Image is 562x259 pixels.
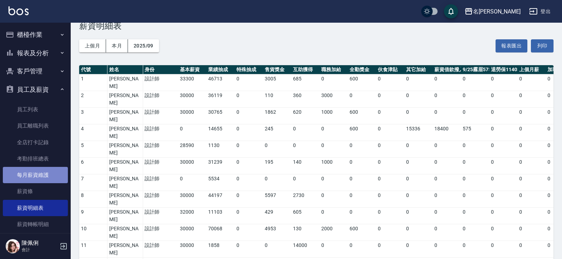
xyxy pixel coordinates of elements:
[206,124,235,141] td: 14655
[348,208,376,224] td: 0
[143,241,178,258] td: 設計師
[461,74,489,91] td: 0
[143,208,178,224] td: 設計師
[235,208,263,224] td: 0
[263,241,291,258] td: 0
[291,124,320,141] td: 0
[489,158,517,174] td: 0
[263,158,291,174] td: 195
[376,108,404,124] td: 0
[404,141,433,158] td: 0
[107,124,143,141] td: [PERSON_NAME]
[291,91,320,108] td: 360
[263,208,291,224] td: 429
[3,134,68,151] a: 全店打卡記錄
[178,224,206,241] td: 30000
[178,208,206,224] td: 32000
[206,141,235,158] td: 1130
[348,174,376,191] td: 0
[291,224,320,241] td: 130
[320,158,348,174] td: 1000
[206,191,235,208] td: 44197
[433,241,461,258] td: 0
[235,65,263,74] th: 特殊抽成
[107,141,143,158] td: [PERSON_NAME]
[79,65,107,74] th: 代號
[3,62,68,80] button: 客戶管理
[489,65,517,74] th: 退勞保11403-11406
[8,6,29,15] img: Logo
[461,141,489,158] td: 0
[404,91,433,108] td: 0
[3,183,68,199] a: 薪資條
[79,91,107,108] td: 2
[206,208,235,224] td: 11103
[143,141,178,158] td: 設計師
[235,141,263,158] td: 0
[320,108,348,124] td: 1000
[3,44,68,62] button: 報表及分析
[320,65,348,74] th: 職務加給
[320,141,348,158] td: 0
[143,158,178,174] td: 設計師
[517,208,546,224] td: 0
[206,91,235,108] td: 36119
[404,158,433,174] td: 0
[178,174,206,191] td: 0
[489,74,517,91] td: 0
[291,158,320,174] td: 140
[178,241,206,258] td: 30000
[6,239,20,253] img: Person
[489,191,517,208] td: 0
[489,224,517,241] td: 0
[404,224,433,241] td: 0
[3,151,68,167] a: 考勤排班總表
[107,74,143,91] td: [PERSON_NAME]
[433,141,461,158] td: 0
[376,241,404,258] td: 0
[404,191,433,208] td: 0
[206,65,235,74] th: 業績抽成
[376,141,404,158] td: 0
[320,124,348,141] td: 0
[235,74,263,91] td: 0
[3,26,68,44] button: 櫃檯作業
[433,108,461,124] td: 0
[489,208,517,224] td: 0
[107,65,143,74] th: 姓名
[517,124,546,141] td: 0
[3,118,68,134] a: 員工離職列表
[107,91,143,108] td: [PERSON_NAME]
[433,124,461,141] td: 18400
[433,158,461,174] td: 0
[489,141,517,158] td: 0
[263,74,291,91] td: 3005
[107,158,143,174] td: [PERSON_NAME]
[3,80,68,99] button: 員工及薪資
[348,74,376,91] td: 600
[376,74,404,91] td: 0
[348,65,376,74] th: 全勤獎金
[79,141,107,158] td: 5
[178,124,206,141] td: 0
[320,224,348,241] td: 2000
[79,74,107,91] td: 1
[517,174,546,191] td: 0
[107,208,143,224] td: [PERSON_NAME]
[404,108,433,124] td: 0
[235,224,263,241] td: 0
[263,141,291,158] td: 0
[517,74,546,91] td: 0
[376,191,404,208] td: 0
[3,200,68,216] a: 薪資明細表
[143,91,178,108] td: 設計師
[3,101,68,118] a: 員工列表
[291,141,320,158] td: 0
[235,108,263,124] td: 0
[106,39,128,52] button: 本月
[79,208,107,224] td: 9
[517,191,546,208] td: 0
[107,108,143,124] td: [PERSON_NAME]
[291,208,320,224] td: 605
[404,208,433,224] td: 0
